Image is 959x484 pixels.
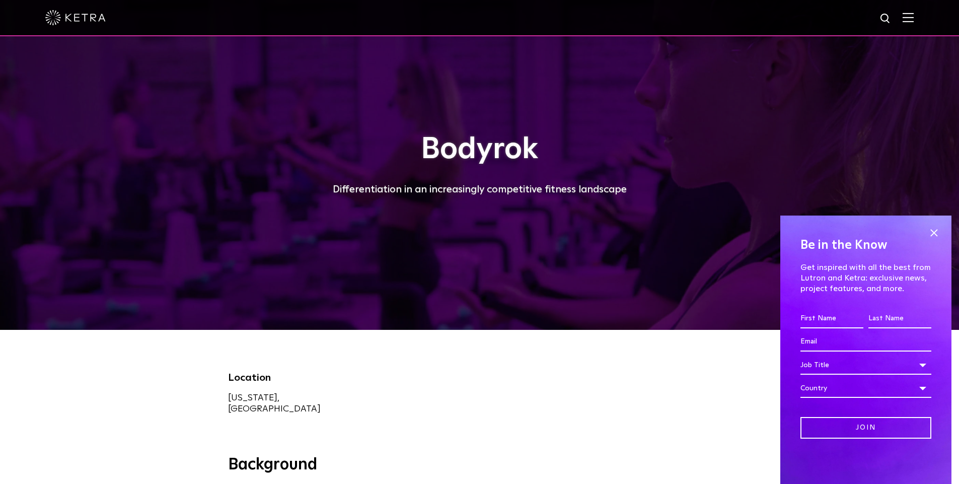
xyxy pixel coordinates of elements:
p: Get inspired with all the best from Lutron and Ketra: exclusive news, project features, and more. [800,262,931,294]
h1: Bodyrok [228,133,731,166]
input: Email [800,332,931,352]
input: Join [800,417,931,439]
input: First Name [800,309,863,328]
div: Differentiation in an increasingly competitive fitness landscape [228,181,731,197]
h4: Be in the Know [800,236,931,255]
div: Country [800,379,931,398]
img: search icon [879,13,892,25]
div: Job Title [800,356,931,375]
img: ketra-logo-2019-white [45,10,106,25]
img: Hamburger%20Nav.svg [903,13,914,22]
h3: Background [228,455,731,476]
div: [US_STATE], [GEOGRAPHIC_DATA] [228,392,343,414]
div: Location [228,370,343,385]
input: Last Name [868,309,931,328]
